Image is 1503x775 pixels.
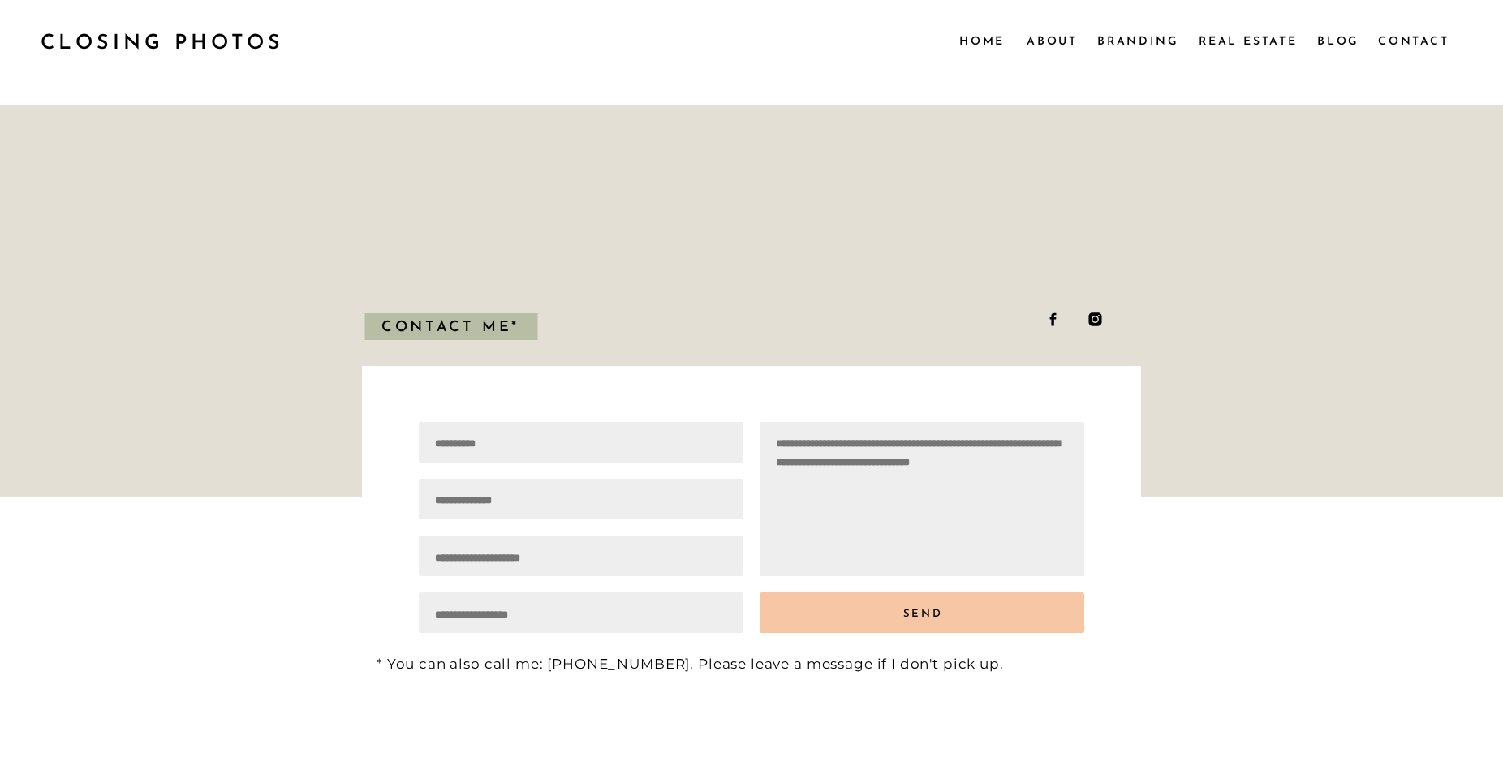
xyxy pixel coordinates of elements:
[41,25,299,56] a: CLOSING PHOTOS
[1199,32,1301,50] a: Real Estate
[363,315,538,348] h1: Contact me*
[1378,32,1448,50] a: Contact
[959,32,1005,50] a: Home
[1027,32,1076,50] a: About
[1317,32,1361,50] a: Blog
[762,594,1083,632] a: send
[377,650,1131,668] p: * You can also call me: [PHONE_NUMBER]. Please leave a message if I don't pick up.
[1097,32,1180,50] a: Branding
